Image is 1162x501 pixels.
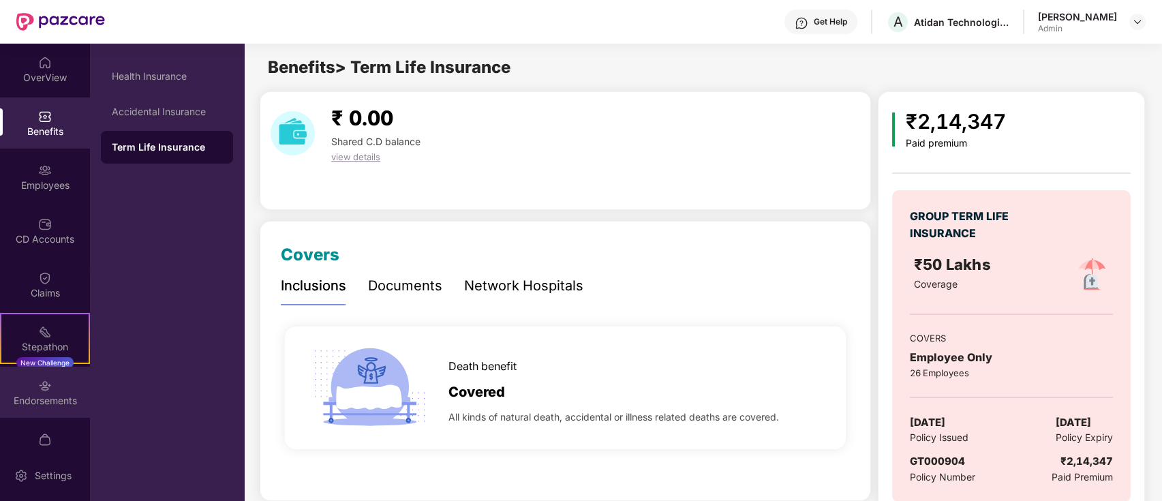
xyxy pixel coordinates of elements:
img: New Pazcare Logo [16,13,105,31]
div: Network Hospitals [464,275,583,297]
img: svg+xml;base64,PHN2ZyBpZD0iQ0RfQWNjb3VudHMiIGRhdGEtbmFtZT0iQ0QgQWNjb3VudHMiIHhtbG5zPSJodHRwOi8vd3... [38,217,52,231]
span: GT000904 [910,455,965,468]
img: svg+xml;base64,PHN2ZyBpZD0iRW5kb3JzZW1lbnRzIiB4bWxucz0iaHR0cDovL3d3dy53My5vcmcvMjAwMC9zdmciIHdpZH... [38,379,52,393]
span: Coverage [914,278,958,290]
div: Term Life Insurance [112,140,222,154]
img: svg+xml;base64,PHN2ZyBpZD0iSG9tZSIgeG1sbnM9Imh0dHA6Ly93d3cudzMub3JnLzIwMDAvc3ZnIiB3aWR0aD0iMjAiIG... [38,56,52,70]
span: [DATE] [910,414,945,431]
div: ₹2,14,347 [1060,453,1113,470]
img: svg+xml;base64,PHN2ZyBpZD0iSGVscC0zMngzMiIgeG1sbnM9Imh0dHA6Ly93d3cudzMub3JnLzIwMDAvc3ZnIiB3aWR0aD... [795,16,808,30]
div: Atidan Technologies Pvt Ltd [914,16,1009,29]
div: Admin [1038,23,1117,34]
span: Policy Expiry [1056,430,1113,445]
img: icon [892,112,896,147]
div: [PERSON_NAME] [1038,10,1117,23]
div: ₹2,14,347 [906,106,1006,138]
div: GROUP TERM LIFE INSURANCE [910,208,1029,242]
div: 26 Employees [910,366,1113,380]
img: svg+xml;base64,PHN2ZyBpZD0iTXlfT3JkZXJzIiBkYXRhLW5hbWU9Ik15IE9yZGVycyIgeG1sbnM9Imh0dHA6Ly93d3cudz... [38,433,52,446]
span: Shared C.D balance [331,136,421,147]
div: Health Insurance [112,71,222,82]
span: Paid Premium [1052,470,1113,485]
span: Death benefit [448,358,517,375]
div: Covers [281,242,339,268]
span: ₹50 Lakhs [914,256,994,273]
span: A [893,14,903,30]
span: [DATE] [1056,414,1091,431]
div: Inclusions [281,275,346,297]
span: All kinds of natural death, accidental or illness related deaths are covered. [448,410,779,425]
div: Stepathon [1,340,89,354]
span: Covered [448,382,505,403]
div: COVERS [910,331,1113,345]
span: Benefits > Term Life Insurance [268,57,510,77]
img: svg+xml;base64,PHN2ZyB4bWxucz0iaHR0cDovL3d3dy53My5vcmcvMjAwMC9zdmciIHdpZHRoPSIyMSIgaGVpZ2h0PSIyMC... [38,325,52,339]
div: Accidental Insurance [112,106,222,117]
div: Settings [31,469,76,483]
span: view details [331,151,380,162]
img: icon [308,327,431,449]
div: Employee Only [910,349,1113,366]
img: download [271,111,315,155]
img: policyIcon [1070,253,1114,297]
span: Policy Number [910,471,975,483]
img: svg+xml;base64,PHN2ZyBpZD0iQmVuZWZpdHMiIHhtbG5zPSJodHRwOi8vd3d3LnczLm9yZy8yMDAwL3N2ZyIgd2lkdGg9Ij... [38,110,52,123]
div: Get Help [814,16,847,27]
span: ₹ 0.00 [331,106,393,130]
img: svg+xml;base64,PHN2ZyBpZD0iRW1wbG95ZWVzIiB4bWxucz0iaHR0cDovL3d3dy53My5vcmcvMjAwMC9zdmciIHdpZHRoPS... [38,164,52,177]
div: Paid premium [906,138,1006,149]
img: svg+xml;base64,PHN2ZyBpZD0iQ2xhaW0iIHhtbG5zPSJodHRwOi8vd3d3LnczLm9yZy8yMDAwL3N2ZyIgd2lkdGg9IjIwIi... [38,271,52,285]
img: svg+xml;base64,PHN2ZyBpZD0iU2V0dGluZy0yMHgyMCIgeG1sbnM9Imh0dHA6Ly93d3cudzMub3JnLzIwMDAvc3ZnIiB3aW... [14,469,28,483]
span: Policy Issued [910,430,968,445]
div: New Challenge [16,357,74,368]
div: Documents [368,275,442,297]
img: svg+xml;base64,PHN2ZyBpZD0iRHJvcGRvd24tMzJ4MzIiIHhtbG5zPSJodHRwOi8vd3d3LnczLm9yZy8yMDAwL3N2ZyIgd2... [1132,16,1143,27]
